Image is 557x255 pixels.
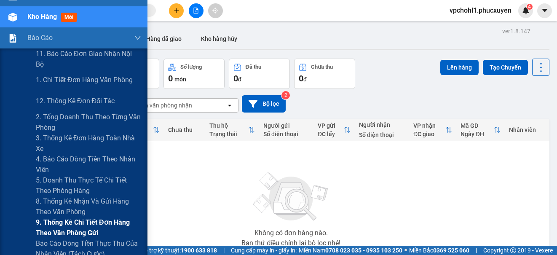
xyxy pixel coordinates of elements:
[8,13,17,21] img: warehouse-icon
[404,249,407,252] span: ⚪️
[413,122,445,129] div: VP nhận
[510,247,516,253] span: copyright
[241,240,340,247] div: Bạn thử điều chỉnh lại bộ lọc nhé!
[433,247,469,254] strong: 0369 525 060
[246,64,261,70] div: Đã thu
[483,60,528,75] button: Tạo Chuyến
[527,4,533,10] sup: 4
[294,59,355,89] button: Chưa thu0đ
[8,34,17,43] img: solution-icon
[201,35,237,42] span: Kho hàng hủy
[231,246,297,255] span: Cung cấp máy in - giấy in:
[528,4,531,10] span: 4
[189,3,204,18] button: file-add
[299,246,402,255] span: Miền Nam
[461,131,494,137] div: Ngày ĐH
[249,167,333,226] img: svg+xml;base64,PHN2ZyBjbGFzcz0ibGlzdC1wbHVnX19zdmciIHhtbG5zPSJodHRwOi8vd3d3LnczLm9yZy8yMDAwL3N2Zy...
[180,64,202,70] div: Số lượng
[169,3,184,18] button: plus
[303,76,307,83] span: đ
[174,76,186,83] span: món
[168,126,201,133] div: Chưa thu
[509,126,545,133] div: Nhân viên
[238,76,241,83] span: đ
[27,13,57,21] span: Kho hàng
[36,112,141,133] span: 2. Tổng doanh thu theo từng văn phòng
[359,132,405,138] div: Số điện thoại
[440,60,479,75] button: Lên hàng
[36,196,141,217] span: 8. Thống kê nhận và gửi hàng theo văn phòng
[36,75,133,85] span: 1. Chi tiết đơn hàng văn phòng
[318,122,344,129] div: VP gửi
[456,119,505,141] th: Toggle SortBy
[212,8,218,13] span: aim
[168,73,173,83] span: 0
[209,131,248,137] div: Trạng thái
[242,95,286,113] button: Bộ lọc
[359,121,405,128] div: Người nhận
[409,246,469,255] span: Miền Bắc
[209,122,248,129] div: Thu hộ
[36,133,141,154] span: 3. Thống kê đơn hàng toàn nhà xe
[263,131,309,137] div: Số điện thoại
[36,217,141,238] span: 9. Thống kê chi tiết đơn hàng theo văn phòng gửi
[181,247,217,254] strong: 1900 633 818
[36,154,141,175] span: 4. Báo cáo dòng tiền theo nhân viên
[313,119,355,141] th: Toggle SortBy
[223,246,225,255] span: |
[318,131,344,137] div: ĐC lấy
[461,122,494,129] div: Mã GD
[263,122,309,129] div: Người gửi
[205,119,259,141] th: Toggle SortBy
[61,13,77,22] span: mới
[299,73,303,83] span: 0
[139,29,188,49] button: Hàng đã giao
[36,48,141,70] span: 11. Báo cáo đơn giao nhận nội bộ
[174,8,179,13] span: plus
[409,119,456,141] th: Toggle SortBy
[226,102,233,109] svg: open
[163,59,225,89] button: Số lượng0món
[36,96,115,106] span: 12. Thống kê đơn đối tác
[311,64,333,70] div: Chưa thu
[27,32,53,43] span: Báo cáo
[502,27,530,36] div: ver 1.8.147
[537,3,552,18] button: caret-down
[325,247,402,254] strong: 0708 023 035 - 0935 103 250
[522,7,530,14] img: icon-new-feature
[443,5,518,16] span: vpchohl1.phucxuyen
[413,131,445,137] div: ĐC giao
[281,91,290,99] sup: 2
[476,246,477,255] span: |
[134,101,192,110] div: Chọn văn phòng nhận
[229,59,290,89] button: Đã thu0đ
[140,246,217,255] span: Hỗ trợ kỹ thuật:
[193,8,199,13] span: file-add
[233,73,238,83] span: 0
[134,35,141,41] span: down
[541,7,549,14] span: caret-down
[208,3,223,18] button: aim
[36,175,141,196] span: 5. Doanh thu thực tế chi tiết theo phòng hàng
[254,230,328,236] div: Không có đơn hàng nào.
